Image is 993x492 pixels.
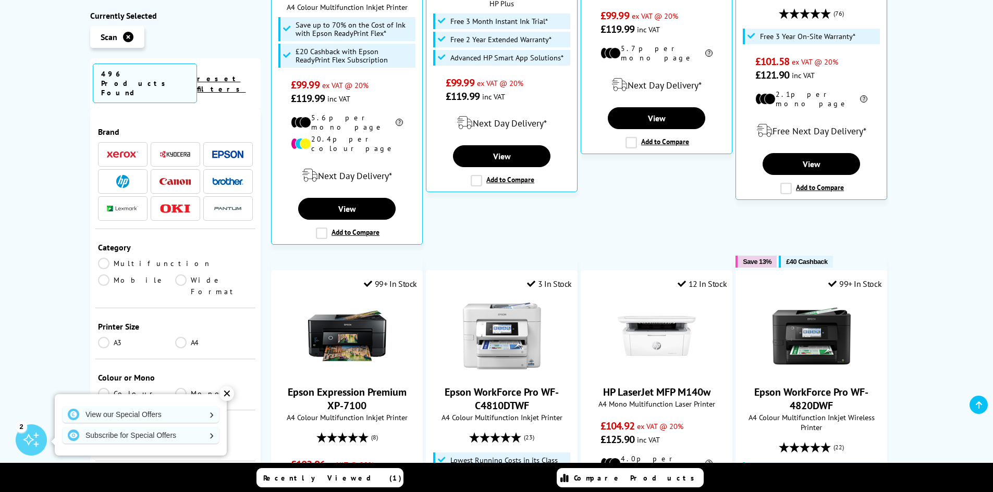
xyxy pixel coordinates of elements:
a: HP LaserJet MFP M140w [603,385,710,399]
img: Epson WorkForce Pro WF-4820DWF [773,297,851,375]
a: OKI [160,202,191,215]
div: 99+ In Stock [364,279,417,289]
img: OKI [160,204,191,213]
span: 496 Products Found [93,64,198,103]
a: View our Special Offers [63,406,219,423]
div: 99+ In Stock [828,279,881,289]
a: Kyocera [160,148,191,161]
span: ex VAT @ 20% [637,421,683,431]
img: Pantum [212,203,243,215]
span: Save 13% [743,258,771,266]
span: £104.92 [600,419,634,433]
img: HP LaserJet MFP M140w [618,297,696,375]
label: Add to Compare [471,175,534,186]
label: Add to Compare [316,228,379,239]
a: View [763,153,860,175]
span: £119.99 [291,92,325,105]
span: Free 2 Year Extended Warranty* [450,35,551,44]
span: Advanced HP Smart App Solutions* [450,54,563,62]
span: ex VAT @ 20% [477,78,523,88]
span: Free 3 Month Instant Ink Trial* [450,17,548,26]
a: Epson WorkForce Pro WF-C4810DTWF [445,385,559,412]
button: £40 Cashback [779,256,832,268]
span: £40 Cashback [786,258,827,266]
span: £102.96 [291,458,325,471]
a: Lexmark [107,202,138,215]
a: Subscribe for Special Offers [63,427,219,444]
span: inc VAT [637,24,660,34]
span: inc VAT [327,94,350,104]
div: Category [98,242,253,253]
li: 20.4p per colour page [291,134,403,153]
a: Epson WorkForce Pro WF-C4810DTWF [463,367,541,377]
span: (22) [833,437,844,457]
a: Epson Expression Premium XP-7100 [308,367,386,377]
img: Epson Expression Premium XP-7100 [308,297,386,375]
span: £99.99 [291,78,320,92]
a: Compare Products [557,468,704,487]
a: Epson Expression Premium XP-7100 [288,385,407,412]
span: A4 Colour Multifunction Inkjet Printer [432,412,572,422]
div: Colour or Mono [98,372,253,383]
div: 2 [16,421,27,432]
span: £121.90 [755,68,789,82]
span: Recently Viewed (1) [263,473,402,483]
a: Xerox [107,148,138,161]
a: View [608,107,705,129]
li: 5.7p per mono page [600,44,713,62]
a: Pantum [212,202,243,215]
a: A4 [175,337,253,348]
div: ✕ [219,386,234,401]
li: 2.1p per mono page [755,90,867,108]
span: ex VAT @ 20% [792,57,838,67]
span: £99.99 [600,9,629,22]
a: Epson [212,148,243,161]
button: Save 13% [735,256,777,268]
div: Currently Selected [90,10,261,21]
a: Colour [98,388,176,399]
span: (8) [371,427,378,447]
div: Brand [98,127,253,137]
span: ex VAT @ 20% [327,460,374,470]
span: Scan [101,32,117,42]
div: modal_delivery [741,116,881,145]
span: inc VAT [792,70,815,80]
span: A4 Colour Multifunction Inkjet Printer [277,412,417,422]
label: Add to Compare [626,137,689,148]
div: 3 In Stock [527,279,572,289]
a: Epson WorkForce Pro WF-4820DWF [754,385,868,412]
a: Epson WorkForce Pro WF-4820DWF [773,367,851,377]
span: £99.99 [446,76,474,90]
a: Canon [160,175,191,188]
li: 4.0p per mono page [600,454,713,473]
span: Lowest Running Costs in its Class [450,456,558,464]
span: (23) [524,427,534,447]
div: Printer Size [98,321,253,332]
span: A4 Colour Multifunction Inkjet Wireless Printer [741,412,881,432]
span: (76) [833,4,844,23]
a: HP LaserJet MFP M140w [618,367,696,377]
span: ex VAT @ 20% [322,80,369,90]
img: Xerox [107,151,138,158]
img: Brother [212,178,243,185]
span: Save up to 70% on the Cost of Ink with Epson ReadyPrint Flex* [296,21,413,37]
span: Free 3 Year On-Site Warranty* [760,32,855,41]
span: £20 Cashback with Epson ReadyPrint Flex Subscription [296,47,413,64]
a: View [298,198,395,220]
a: Wide Format [175,274,253,297]
a: Brother [212,175,243,188]
img: Kyocera [160,150,191,158]
span: £119.99 [600,22,634,36]
a: Mobile [98,274,176,297]
img: Epson WorkForce Pro WF-C4810DTWF [463,297,541,375]
span: A4 Colour Multifunction Inkjet Printer [277,2,417,12]
li: 5.6p per mono page [291,113,403,132]
a: reset filters [197,74,246,94]
span: £119.99 [446,90,480,103]
div: modal_delivery [277,161,417,190]
span: £125.90 [600,433,634,446]
a: Multifunction [98,258,212,269]
span: A4 Mono Multifunction Laser Printer [586,399,727,409]
span: ex VAT @ 20% [632,11,678,21]
label: Add to Compare [780,183,844,194]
